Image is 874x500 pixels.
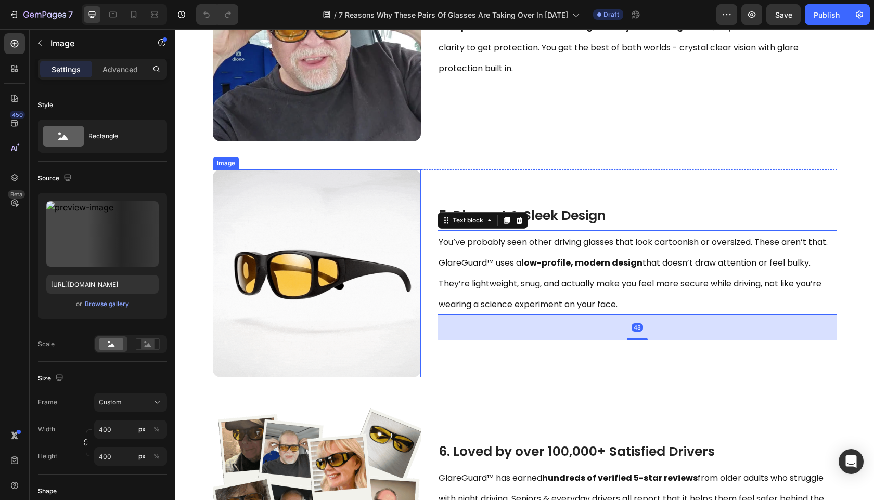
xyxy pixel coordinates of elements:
img: Alt Image [37,140,246,348]
p: 7 [68,8,73,21]
strong: hundreds of verified 5-star reviews [367,443,522,455]
span: / [334,9,337,20]
label: Height [38,452,57,461]
div: Text block [275,187,310,196]
div: Publish [814,9,840,20]
button: Save [766,4,801,25]
button: 7 [4,4,78,25]
input: https://example.com/image.jpg [46,275,159,294]
label: Width [38,425,55,434]
p: Settings [52,64,81,75]
div: 48 [456,294,468,302]
button: Publish [805,4,849,25]
p: Image [50,37,139,49]
span: Save [775,10,792,19]
div: px [138,425,146,434]
span: Draft [603,10,619,19]
button: % [136,450,148,463]
div: Image [40,129,62,139]
input: px% [94,420,167,439]
div: % [153,452,160,461]
button: % [136,423,148,436]
span: Custom [99,398,122,407]
span: 5. Discreet & Sleek Design [263,177,431,195]
div: % [153,425,160,434]
div: Scale [38,339,55,349]
div: Open Intercom Messenger [839,449,864,474]
span: You’ve probably seen other driving glasses that look cartoonish or oversized. These aren’t that. ... [263,207,652,281]
button: px [150,423,163,436]
div: Shape [38,486,57,496]
span: 6. Loved by over 100,000+ Satisfied Drivers [263,413,539,431]
p: Advanced [102,64,138,75]
div: Undo/Redo [196,4,238,25]
iframe: Design area [175,29,874,500]
span: or [76,298,82,310]
div: Style [38,100,53,110]
span: 7 Reasons Why These Pairs Of Glasses Are Taking Over In [DATE] [339,9,568,20]
label: Frame [38,398,57,407]
div: 450 [10,111,25,119]
button: px [150,450,163,463]
input: px% [94,447,167,466]
strong: low-profile, modern design [346,228,467,240]
button: Custom [94,393,167,412]
div: Source [38,172,74,186]
div: Size [38,372,66,386]
div: Beta [8,190,25,199]
div: Browse gallery [85,299,129,309]
div: px [138,452,146,461]
button: Browse gallery [84,299,130,309]
img: preview-image [46,201,159,267]
div: Rectangle [88,124,152,148]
